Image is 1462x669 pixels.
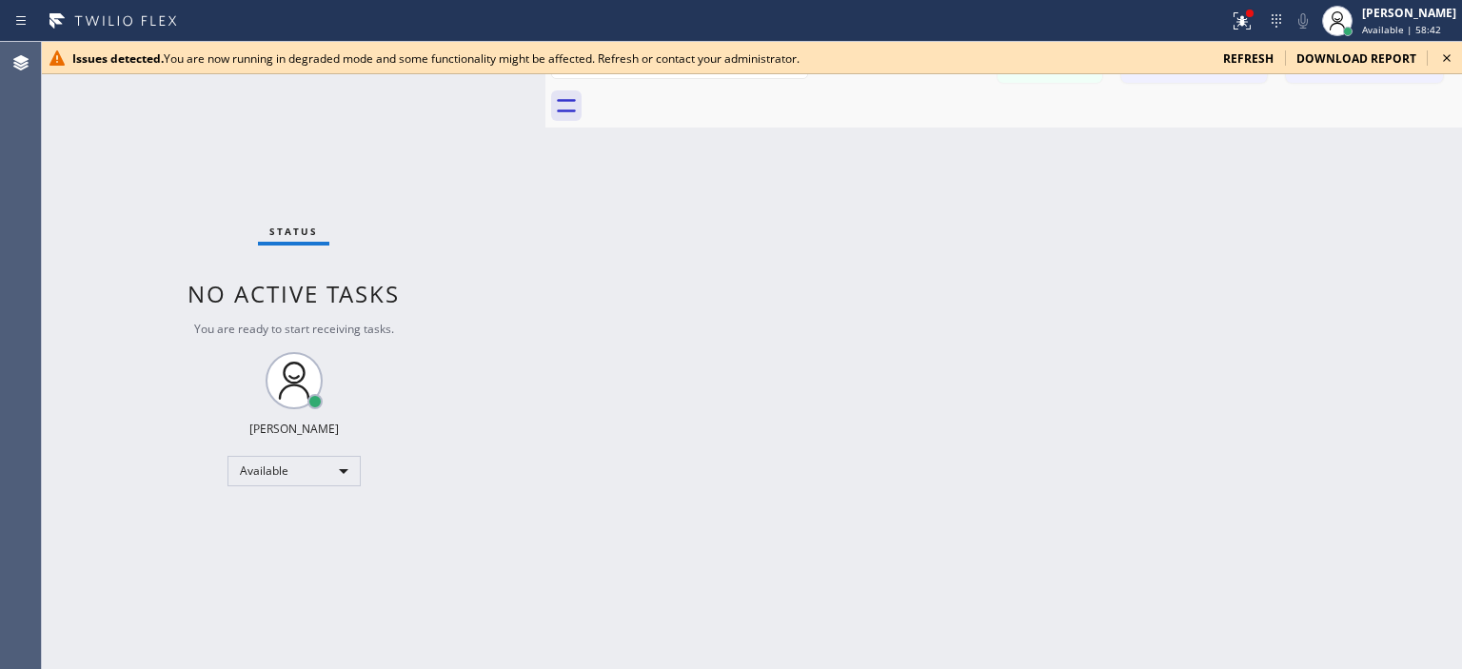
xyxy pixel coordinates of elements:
span: refresh [1223,50,1274,67]
span: Available | 58:42 [1362,23,1441,36]
button: Mute [1290,8,1316,34]
div: [PERSON_NAME] [1362,5,1456,21]
div: [PERSON_NAME] [249,421,339,437]
span: Status [269,225,318,238]
span: You are ready to start receiving tasks. [194,321,394,337]
b: Issues detected. [72,50,164,67]
div: You are now running in degraded mode and some functionality might be affected. Refresh or contact... [72,50,1208,67]
span: No active tasks [188,278,400,309]
div: Available [227,456,361,486]
span: download report [1296,50,1416,67]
